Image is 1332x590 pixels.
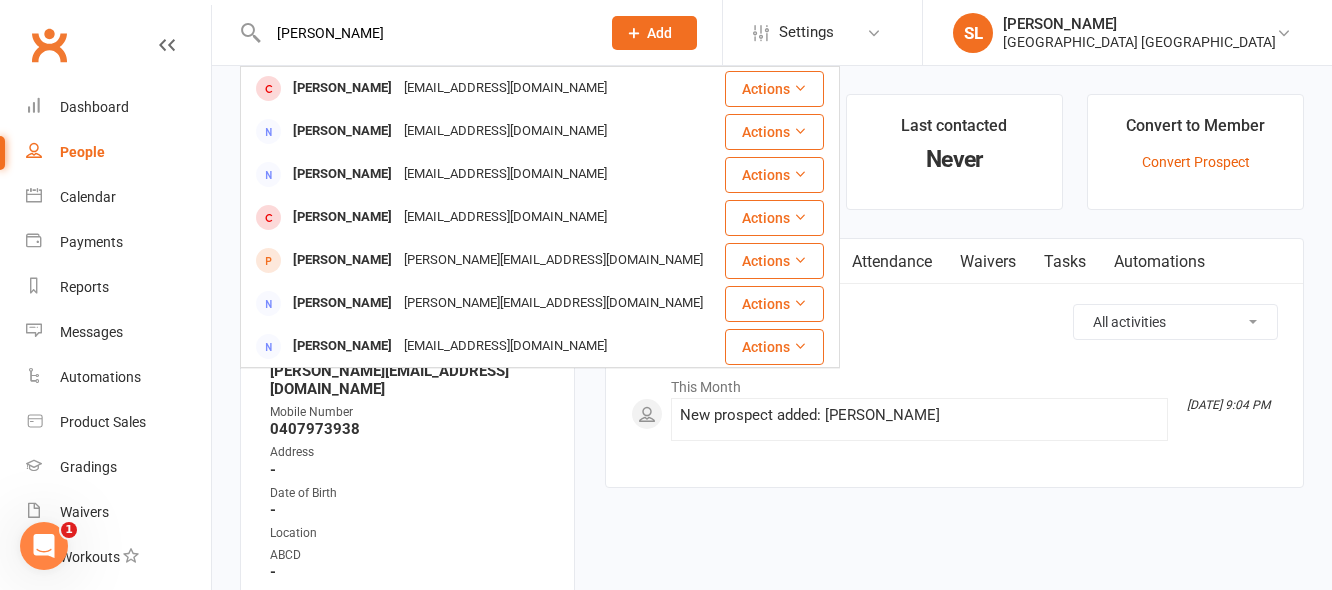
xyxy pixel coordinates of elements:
[26,130,211,175] a: People
[26,400,211,445] a: Product Sales
[270,443,548,462] div: Address
[1126,113,1265,149] div: Convert to Member
[26,85,211,130] a: Dashboard
[270,546,548,565] div: ABCD
[631,366,1278,398] li: This Month
[60,279,109,295] div: Reports
[26,175,211,220] a: Calendar
[270,563,548,581] strong: -
[631,304,1278,335] h3: Activity
[60,324,123,340] div: Messages
[60,234,123,250] div: Payments
[26,445,211,490] a: Gradings
[865,149,1044,170] div: Never
[680,407,1159,424] div: New prospect added: [PERSON_NAME]
[60,504,109,520] div: Waivers
[1187,398,1270,412] i: [DATE] 9:04 PM
[26,265,211,310] a: Reports
[26,490,211,535] a: Waivers
[838,239,946,285] a: Attendance
[398,332,613,361] div: [EMAIL_ADDRESS][DOMAIN_NAME]
[946,239,1030,285] a: Waivers
[26,535,211,580] a: Workouts
[1003,15,1276,33] div: [PERSON_NAME]
[270,501,548,519] strong: -
[287,246,398,275] div: [PERSON_NAME]
[1030,239,1100,285] a: Tasks
[1003,33,1276,51] div: [GEOGRAPHIC_DATA] [GEOGRAPHIC_DATA]
[1142,154,1250,170] a: Convert Prospect
[647,25,672,41] span: Add
[24,20,74,70] a: Clubworx
[901,113,1007,149] div: Last contacted
[287,332,398,361] div: [PERSON_NAME]
[398,203,613,232] div: [EMAIL_ADDRESS][DOMAIN_NAME]
[398,289,709,318] div: [PERSON_NAME][EMAIL_ADDRESS][DOMAIN_NAME]
[60,369,141,385] div: Automations
[26,310,211,355] a: Messages
[60,549,120,565] div: Workouts
[60,459,117,475] div: Gradings
[398,160,613,189] div: [EMAIL_ADDRESS][DOMAIN_NAME]
[725,71,824,107] button: Actions
[725,329,824,365] button: Actions
[287,289,398,318] div: [PERSON_NAME]
[725,286,824,322] button: Actions
[270,403,548,422] div: Mobile Number
[20,522,68,570] iframe: Intercom live chat
[270,484,548,503] div: Date of Birth
[270,362,548,398] strong: [PERSON_NAME][EMAIL_ADDRESS][DOMAIN_NAME]
[398,246,709,275] div: [PERSON_NAME][EMAIL_ADDRESS][DOMAIN_NAME]
[60,99,129,115] div: Dashboard
[725,243,824,279] button: Actions
[270,461,548,479] strong: -
[60,414,146,430] div: Product Sales
[725,200,824,236] button: Actions
[1100,239,1219,285] a: Automations
[287,117,398,146] div: [PERSON_NAME]
[612,16,697,50] button: Add
[398,117,613,146] div: [EMAIL_ADDRESS][DOMAIN_NAME]
[398,74,613,103] div: [EMAIL_ADDRESS][DOMAIN_NAME]
[26,355,211,400] a: Automations
[270,420,548,438] strong: 0407973938
[270,524,548,543] div: Location
[262,19,586,47] input: Search...
[779,10,834,55] span: Settings
[60,144,105,160] div: People
[60,189,116,205] div: Calendar
[287,74,398,103] div: [PERSON_NAME]
[725,157,824,193] button: Actions
[287,203,398,232] div: [PERSON_NAME]
[61,522,77,538] span: 1
[953,13,993,53] div: SL
[287,160,398,189] div: [PERSON_NAME]
[26,220,211,265] a: Payments
[725,114,824,150] button: Actions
